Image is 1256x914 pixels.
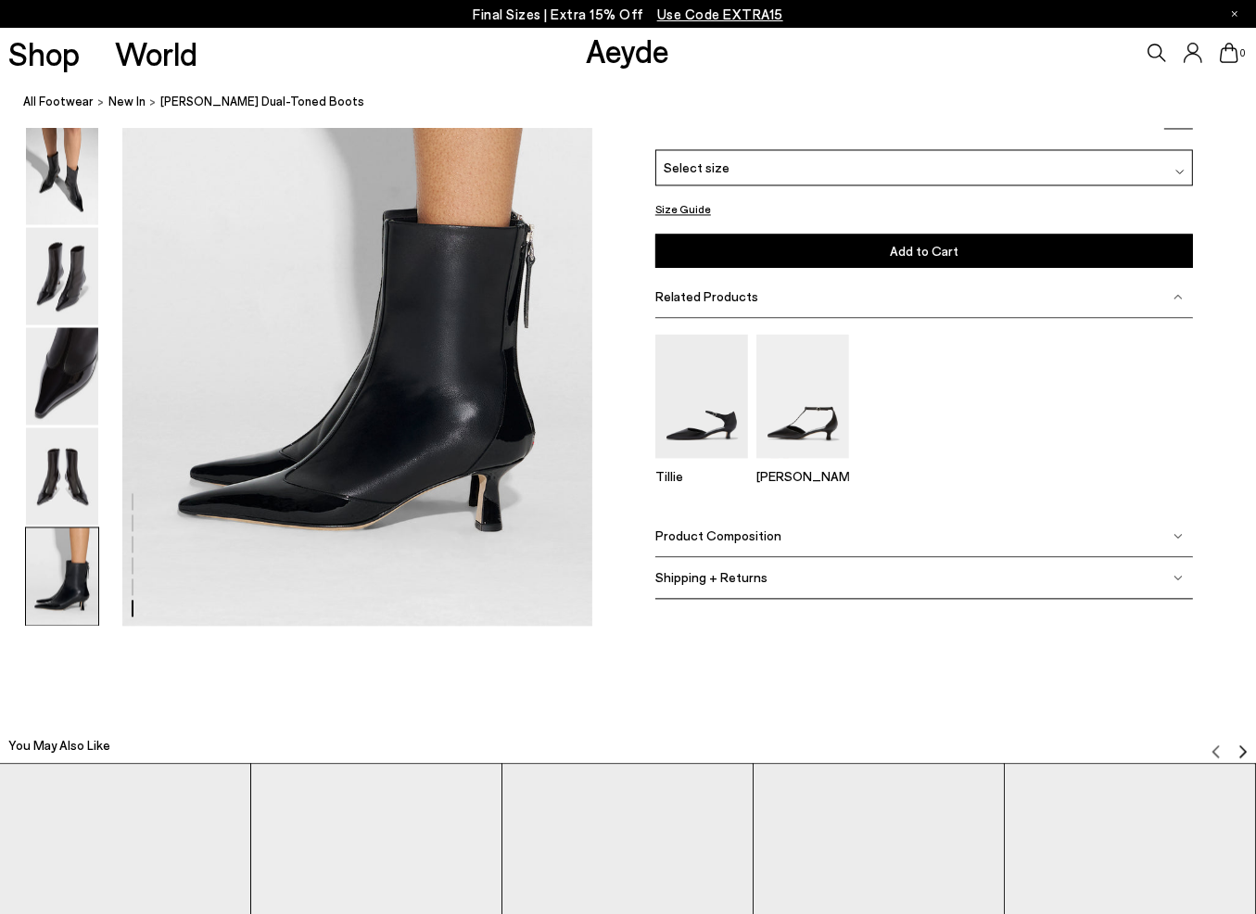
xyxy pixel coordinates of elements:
[26,527,98,625] img: Sila Dual-Toned Boots - Image 6
[1236,744,1250,759] img: svg%3E
[108,93,146,112] a: New In
[655,198,711,222] button: Size Guide
[23,93,94,112] a: All Footwear
[1209,731,1224,759] button: Previous slide
[23,78,1256,129] nav: breadcrumb
[1175,167,1185,176] img: svg%3E
[1236,731,1250,759] button: Next slide
[26,227,98,324] img: Sila Dual-Toned Boots - Image 3
[664,158,729,177] span: Select size
[756,445,849,484] a: Liz T-Bar Pumps [PERSON_NAME]
[756,334,849,457] img: Liz T-Bar Pumps
[8,37,80,70] a: Shop
[26,427,98,525] img: Sila Dual-Toned Boots - Image 5
[890,243,958,259] span: Add to Cart
[1174,292,1183,301] img: svg%3E
[1238,48,1248,58] span: 0
[655,445,748,484] a: Tillie Ankle Strap Pumps Tillie
[8,736,110,755] h2: You May Also Like
[655,569,768,585] span: Shipping + Returns
[655,527,781,543] span: Product Composition
[655,234,1193,268] button: Add to Cart
[586,31,669,70] a: Aeyde
[655,468,748,484] p: Tillie
[108,95,146,109] span: New In
[26,327,98,425] img: Sila Dual-Toned Boots - Image 4
[655,288,758,304] span: Related Products
[1220,43,1238,63] a: 0
[473,3,783,26] p: Final Sizes | Extra 15% Off
[115,37,197,70] a: World
[160,93,364,112] span: [PERSON_NAME] Dual-Toned Boots
[756,468,849,484] p: [PERSON_NAME]
[26,127,98,224] img: Sila Dual-Toned Boots - Image 2
[1174,573,1183,582] img: svg%3E
[1209,744,1224,759] img: svg%3E
[657,6,783,22] span: Navigate to /collections/ss25-final-sizes
[655,334,748,457] img: Tillie Ankle Strap Pumps
[1174,531,1183,540] img: svg%3E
